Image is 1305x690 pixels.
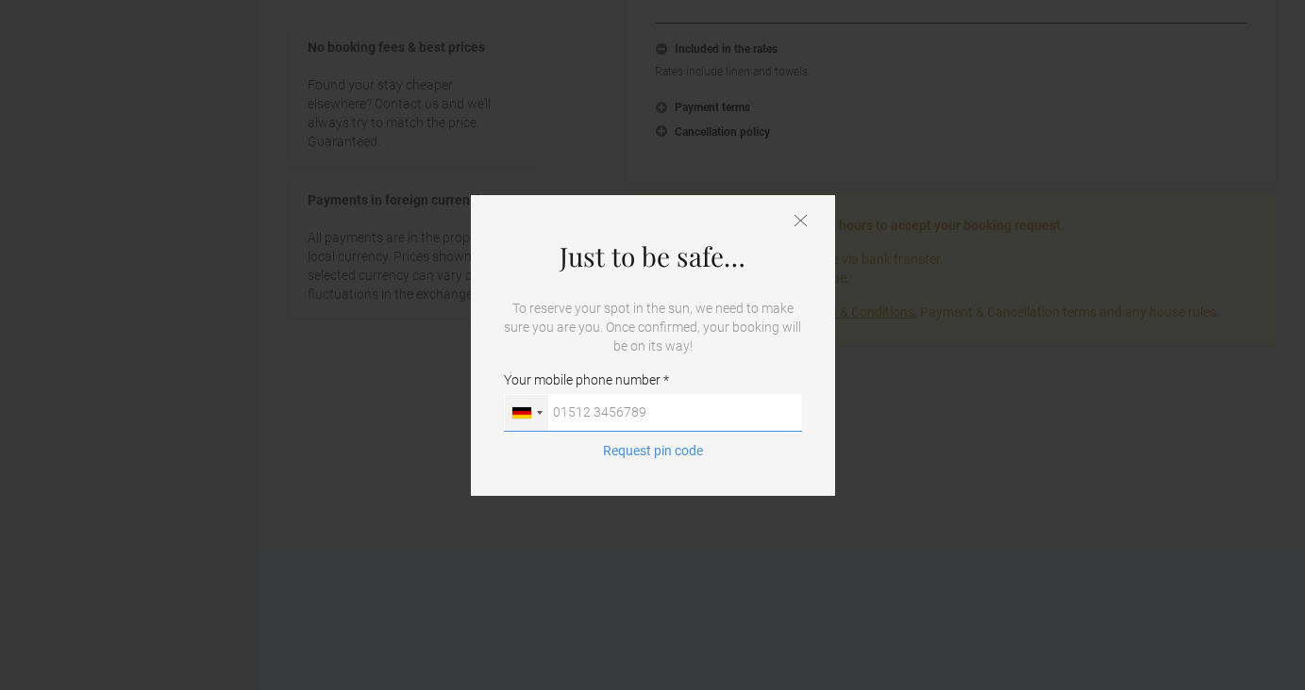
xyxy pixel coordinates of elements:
[504,299,802,355] p: To reserve your spot in the sun, we need to make sure you are you. Once confirmed, your booking w...
[795,214,807,230] button: Close
[505,395,548,431] div: Germany (Deutschland): +49
[504,370,669,389] span: Your mobile phone number
[504,242,802,271] h4: Just to be safe…
[504,394,802,432] input: Your mobile phone number
[592,441,714,460] button: Request pin code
